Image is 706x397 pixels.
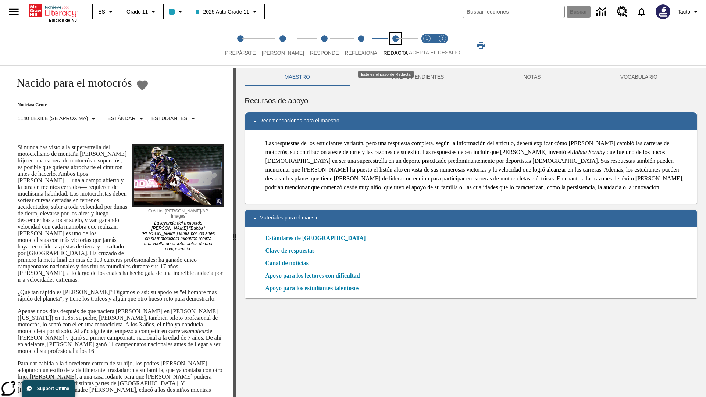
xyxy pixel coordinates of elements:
[339,25,383,65] button: Reflexiona step 4 of 5
[219,25,262,65] button: Prepárate step 1 of 5
[245,68,350,86] button: Maestro
[265,271,364,280] a: Apoyo para los lectores con dificultad
[581,68,697,86] button: VOCABULARIO
[18,144,224,283] p: Si nunca has visto a la superestrella del motociclismo de montaña [PERSON_NAME] hijo en una carre...
[409,50,460,56] span: ACEPTA EL DESAFÍO
[245,68,697,86] div: Instructional Panel Tabs
[377,25,414,65] button: Redacta step 5 of 5
[632,2,651,21] a: Notificaciones
[345,50,377,56] span: Reflexiona
[265,259,309,268] a: Canal de noticias, Se abrirá en una nueva ventana o pestaña
[656,4,670,19] img: Avatar
[37,386,69,391] span: Support Offline
[216,198,222,205] img: Ampliar
[265,234,370,243] a: Estándares de [GEOGRAPHIC_DATA]
[9,76,132,90] h1: Nacido para el motocrós
[469,39,493,52] button: Imprimir
[350,68,484,86] button: TAREAS PENDIENTES
[236,68,706,397] div: activity
[256,25,310,65] button: Lee step 2 of 5
[142,207,215,219] p: Crédito: [PERSON_NAME]/AP Images
[136,79,149,92] button: Añadir a mis Favoritas - Nacido para el motocrós
[132,144,224,207] img: El corredor de motocrós James Stewart vuela por los aires en su motocicleta de montaña.
[592,2,612,22] a: Centro de información
[265,246,315,255] a: Clave de respuestas, Se abrirá en una nueva ventana o pestaña
[265,284,364,293] a: Apoyo para los estudiantes talentosos
[98,8,105,16] span: ES
[233,68,236,397] div: Pulsa la tecla de intro o la barra espaciadora y luego presiona las flechas de derecha e izquierd...
[245,95,697,107] h6: Recursos de apoyo
[416,25,438,65] button: Acepta el desafío lee step 1 of 2
[651,2,675,21] button: Escoja un nuevo avatar
[196,8,249,16] span: 2025 Auto Grade 11
[104,112,148,125] button: Tipo de apoyo, Estándar
[245,210,697,227] div: Materiales para el maestro
[383,50,408,56] span: Redacta
[15,112,101,125] button: Seleccione Lexile, 1140 Lexile (Se aproxima)
[29,3,77,22] div: Portada
[304,25,345,65] button: Responde step 3 of 5
[49,18,77,22] span: Edición de NJ
[441,37,443,40] text: 2
[262,50,304,56] span: [PERSON_NAME]
[612,2,632,22] a: Centro de recursos, Se abrirá en una pestaña nueva.
[358,71,414,78] div: Este es el paso de Redacta
[187,328,207,334] em: amateur
[18,308,224,354] p: Apenas unos días después de que naciera [PERSON_NAME] en [PERSON_NAME] ([US_STATE]) en 1985, su p...
[265,139,691,192] p: Las respuestas de los estudiantes variarán, pero una respuesta completa, según la información del...
[166,5,188,18] button: El color de la clase es azul claro. Cambiar el color de la clase.
[260,117,339,126] p: Recomendaciones para el maestro
[484,68,580,86] button: NOTAS
[124,5,161,18] button: Grado: Grado 11, Elige un grado
[426,37,428,40] text: 1
[245,112,697,130] div: Recomendaciones para el maestro
[151,115,188,122] p: Estudiantes
[463,6,564,18] input: Buscar campo
[225,50,256,56] span: Prepárate
[432,25,453,65] button: Acepta el desafío contesta step 2 of 2
[149,112,200,125] button: Seleccionar estudiante
[18,289,224,302] p: ¿Qué tan rápido es [PERSON_NAME]? Digámoslo así: su apodo es "el hombre más rápido del planeta", ...
[260,214,321,223] p: Materiales para el maestro
[107,115,135,122] p: Estándar
[678,8,690,16] span: Tauto
[18,115,88,122] p: 1140 Lexile (Se aproxima)
[126,8,148,16] span: Grado 11
[142,219,215,251] p: La leyenda del motocrós [PERSON_NAME] "Bubba" [PERSON_NAME] vuela por los aires en su motocicleta...
[310,50,339,56] span: Responde
[9,102,200,108] p: Noticias: Gente
[572,149,602,155] em: Bubba Scrub
[95,5,118,18] button: Lenguaje: ES, Selecciona un idioma
[675,5,703,18] button: Perfil/Configuración
[193,5,262,18] button: Clase: 2025 Auto Grade 11, Selecciona una clase
[3,1,25,23] button: Abrir el menú lateral
[22,380,75,397] button: Support Offline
